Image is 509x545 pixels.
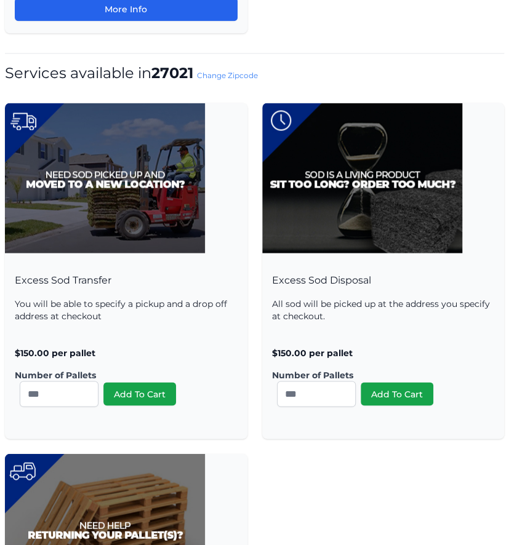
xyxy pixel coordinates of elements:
[15,346,238,359] p: $150.00 per pallet
[262,260,505,439] div: Excess Sod Disposal
[15,297,238,322] p: You will be able to specify a pickup and a drop off address at checkout
[15,368,228,381] label: Number of Pallets
[272,346,495,359] p: $150.00 per pallet
[5,103,205,253] img: Excess Sod Transfer Product Image
[272,368,485,381] label: Number of Pallets
[103,382,176,405] button: Add To Cart
[5,260,247,439] div: Excess Sod Transfer
[262,103,462,253] img: Excess Sod Disposal Product Image
[151,64,193,82] strong: 27021
[361,382,433,405] button: Add To Cart
[5,63,504,83] h1: Services available in
[197,71,258,80] a: Change Zipcode
[272,297,495,322] p: All sod will be picked up at the address you specify at checkout.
